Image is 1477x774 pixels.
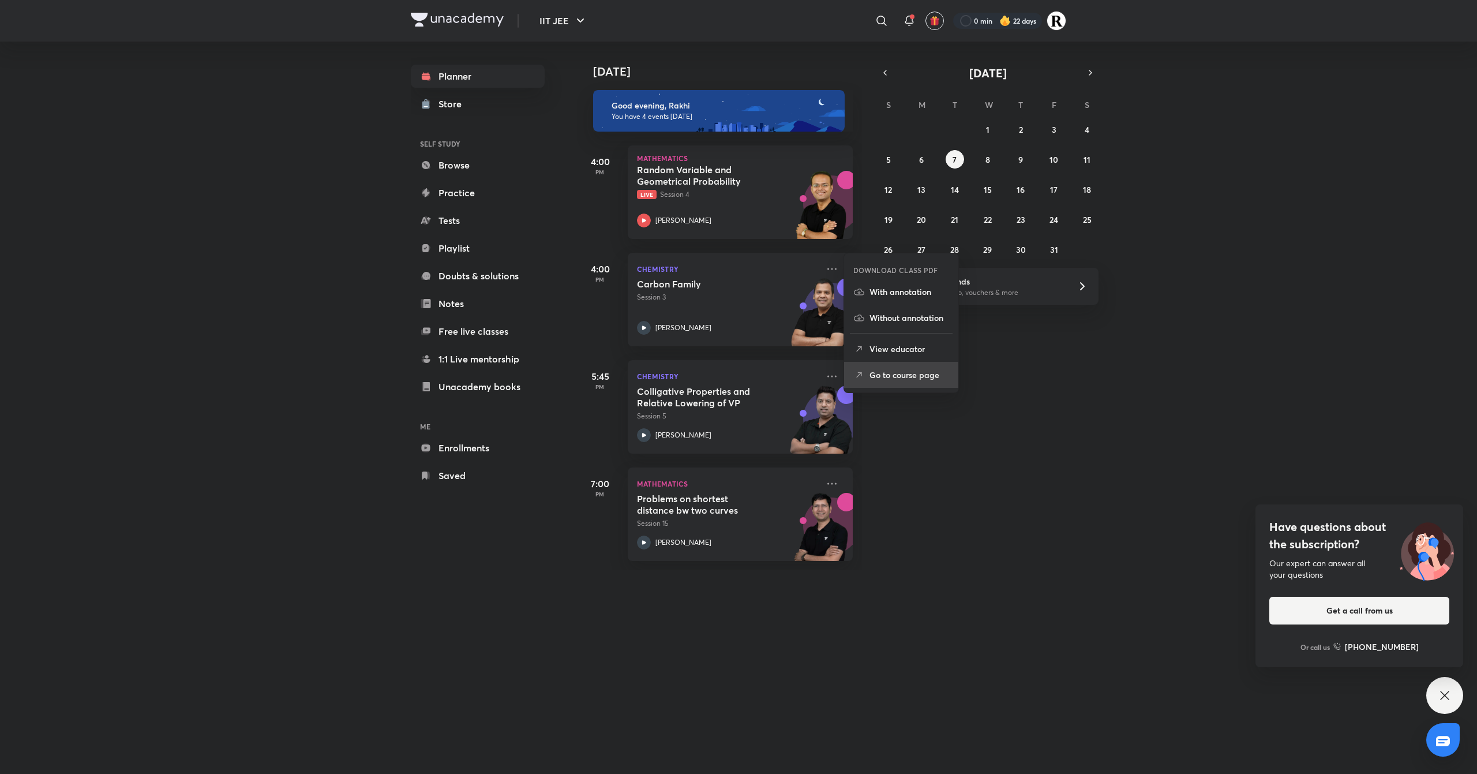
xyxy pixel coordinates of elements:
button: October 10, 2025 [1045,150,1063,169]
button: October 1, 2025 [979,120,997,139]
button: October 11, 2025 [1078,150,1096,169]
p: Mathematics [637,155,844,162]
p: Chemistry [637,369,818,383]
h6: ME [411,417,545,436]
a: Free live classes [411,320,545,343]
abbr: October 14, 2025 [951,184,959,195]
h6: DOWNLOAD CLASS PDF [853,265,938,275]
p: Chemistry [637,262,818,276]
a: Tests [411,209,545,232]
abbr: October 28, 2025 [950,244,959,255]
a: Store [411,92,545,115]
abbr: October 11, 2025 [1084,154,1090,165]
p: Session 3 [637,292,818,302]
button: October 20, 2025 [912,210,931,229]
button: October 4, 2025 [1078,120,1096,139]
abbr: October 20, 2025 [917,214,926,225]
abbr: Tuesday [953,99,957,110]
span: Live [637,190,657,199]
a: Doubts & solutions [411,264,545,287]
p: [PERSON_NAME] [655,323,711,333]
button: October 26, 2025 [879,240,898,259]
h5: 5:45 [577,369,623,383]
abbr: October 12, 2025 [884,184,892,195]
abbr: Thursday [1018,99,1023,110]
button: October 15, 2025 [979,180,997,199]
abbr: October 23, 2025 [1017,214,1025,225]
a: Browse [411,154,545,177]
p: [PERSON_NAME] [655,537,711,548]
p: You have 4 events [DATE] [612,112,834,121]
img: avatar [929,16,940,26]
img: evening [593,90,845,132]
div: Store [438,97,468,111]
button: October 31, 2025 [1045,240,1063,259]
p: Or call us [1300,642,1330,652]
a: Saved [411,464,545,487]
abbr: October 24, 2025 [1049,214,1058,225]
abbr: October 27, 2025 [917,244,925,255]
button: October 30, 2025 [1011,240,1030,259]
img: Rakhi Sharma [1047,11,1066,31]
button: October 27, 2025 [912,240,931,259]
abbr: October 29, 2025 [983,244,992,255]
abbr: October 1, 2025 [986,124,989,135]
img: unacademy [789,171,853,250]
abbr: Wednesday [985,99,993,110]
p: PM [577,169,623,175]
button: October 5, 2025 [879,150,898,169]
img: ttu_illustration_new.svg [1390,518,1463,581]
button: October 25, 2025 [1078,210,1096,229]
abbr: October 31, 2025 [1050,244,1058,255]
button: October 14, 2025 [946,180,964,199]
a: [PHONE_NUMBER] [1333,641,1419,653]
abbr: October 4, 2025 [1085,124,1089,135]
abbr: October 26, 2025 [884,244,893,255]
button: October 24, 2025 [1045,210,1063,229]
a: Company Logo [411,13,504,29]
h6: [PHONE_NUMBER] [1345,641,1419,653]
h5: Random Variable and Geometrical Probability [637,164,781,187]
button: October 2, 2025 [1011,120,1030,139]
a: Enrollments [411,436,545,459]
abbr: October 25, 2025 [1083,214,1092,225]
h6: Good evening, Rakhi [612,100,834,111]
abbr: October 21, 2025 [951,214,958,225]
h5: 4:00 [577,155,623,169]
button: October 22, 2025 [979,210,997,229]
p: PM [577,276,623,283]
h6: SELF STUDY [411,134,545,154]
div: Our expert can answer all your questions [1269,558,1449,581]
button: October 16, 2025 [1011,180,1030,199]
button: October 12, 2025 [879,180,898,199]
h5: Carbon Family [637,278,781,290]
h6: Refer friends [921,275,1063,287]
h5: 4:00 [577,262,623,276]
button: October 29, 2025 [979,240,997,259]
abbr: October 2, 2025 [1019,124,1023,135]
abbr: October 7, 2025 [953,154,957,165]
img: unacademy [789,278,853,358]
abbr: Friday [1052,99,1056,110]
h5: Colligative Properties and Relative Lowering of VP [637,386,781,409]
h5: Problems on shortest distance bw two curves [637,493,781,516]
abbr: October 15, 2025 [984,184,992,195]
button: October 9, 2025 [1011,150,1030,169]
button: October 13, 2025 [912,180,931,199]
p: With annotation [869,286,949,298]
button: October 3, 2025 [1045,120,1063,139]
a: Unacademy books [411,375,545,398]
p: [PERSON_NAME] [655,215,711,226]
abbr: October 16, 2025 [1017,184,1025,195]
button: [DATE] [893,65,1082,81]
button: avatar [925,12,944,30]
button: October 6, 2025 [912,150,931,169]
abbr: October 10, 2025 [1049,154,1058,165]
a: Practice [411,181,545,204]
img: Company Logo [411,13,504,27]
p: Go to course page [869,369,949,381]
abbr: October 19, 2025 [884,214,893,225]
abbr: October 30, 2025 [1016,244,1026,255]
button: October 23, 2025 [1011,210,1030,229]
button: October 18, 2025 [1078,180,1096,199]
